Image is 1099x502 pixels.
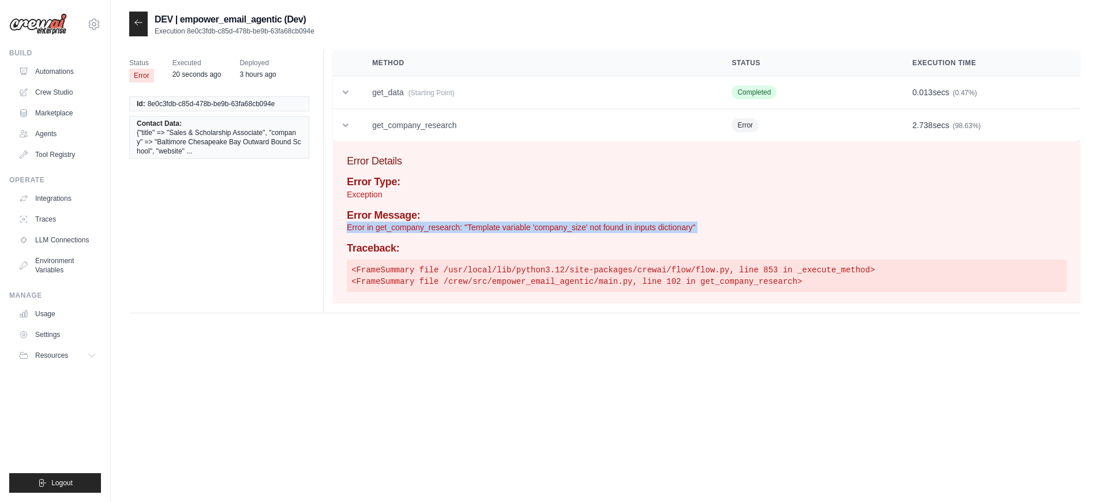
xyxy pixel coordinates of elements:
h3: Error Details [347,153,1067,169]
th: Execution Time [899,50,1081,76]
span: Executed [172,57,222,69]
pre: <FrameSummary file /usr/local/lib/python3.12/site-packages/crewai/flow/flow.py, line 853 in _exec... [347,260,1067,292]
h4: Error Type: [347,176,1067,189]
span: Error [732,118,759,132]
p: Error in get_company_research: "Template variable 'company_size' not found in inputs dictionary" [347,222,1067,233]
td: secs [899,76,1081,109]
p: Exception [347,189,1067,200]
span: {"title" => "Sales & Scholarship Associate", "company" => "Baltimore Chesapeake Bay Outward Bound... [137,128,302,156]
a: Environment Variables [14,252,101,279]
span: (98.63%) [952,122,981,130]
a: LLM Connections [14,231,101,249]
a: Tool Registry [14,145,101,164]
span: Deployed [239,57,276,69]
button: Logout [9,473,101,493]
a: Usage [14,305,101,323]
span: Resources [35,351,68,360]
div: Operate [9,175,101,185]
p: Execution 8e0c3fdb-c85d-478b-be9b-63fa68cb094e [155,27,314,36]
span: Completed [732,85,777,99]
iframe: Chat Widget [1041,447,1099,502]
a: Agents [14,125,101,143]
div: Build [9,48,101,58]
h4: Error Message: [347,209,1067,222]
span: Error [129,69,154,83]
a: Crew Studio [14,83,101,102]
time: August 15, 2025 at 13:04 CDT [172,70,222,78]
time: August 15, 2025 at 10:33 CDT [239,70,276,78]
h2: DEV | empower_email_agentic (Dev) [155,13,314,27]
td: get_data [358,76,718,109]
span: 8e0c3fdb-c85d-478b-be9b-63fa68cb094e [148,99,275,108]
a: Settings [14,325,101,344]
img: Logo [9,13,67,35]
a: Marketplace [14,104,101,122]
button: Resources [14,346,101,365]
span: Id: [137,99,145,108]
th: Status [718,50,898,76]
a: Integrations [14,189,101,208]
div: Manage [9,291,101,300]
a: Automations [14,62,101,81]
span: (0.47%) [952,89,977,97]
span: 0.013 [913,88,933,97]
td: get_company_research [358,109,718,142]
th: Method [358,50,718,76]
td: secs [899,109,1081,142]
h4: Traceback: [347,242,1067,255]
span: 2.738 [913,121,933,130]
span: (Starting Point) [408,89,455,97]
span: Status [129,57,154,69]
span: Logout [51,478,73,488]
span: Contact Data: [137,119,182,128]
a: Traces [14,210,101,228]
